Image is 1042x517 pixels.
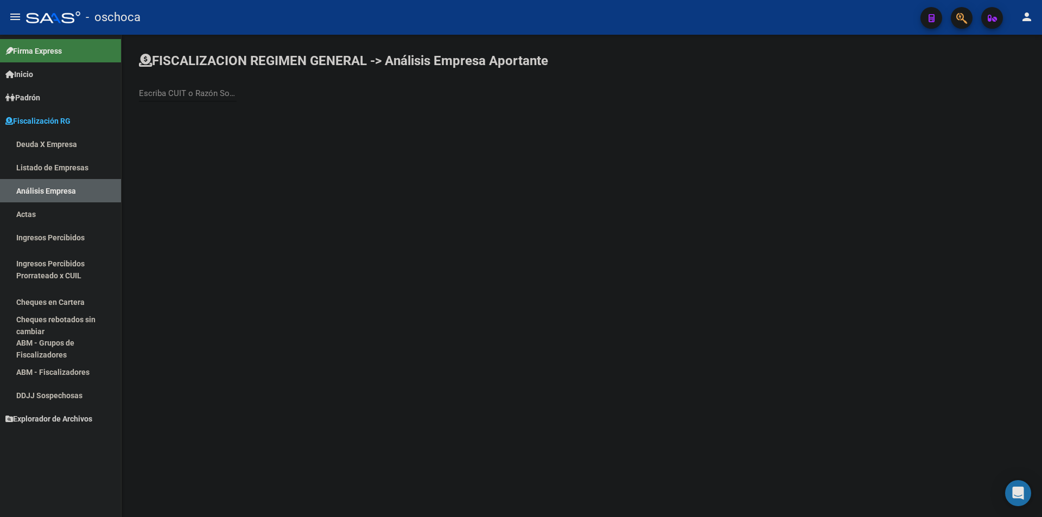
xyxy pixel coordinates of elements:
mat-icon: person [1020,10,1033,23]
span: Padrón [5,92,40,104]
span: Inicio [5,68,33,80]
h1: FISCALIZACION REGIMEN GENERAL -> Análisis Empresa Aportante [139,52,548,69]
span: - oschoca [86,5,141,29]
mat-icon: menu [9,10,22,23]
span: Fiscalización RG [5,115,71,127]
span: Firma Express [5,45,62,57]
div: Open Intercom Messenger [1005,480,1031,506]
span: Explorador de Archivos [5,413,92,425]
